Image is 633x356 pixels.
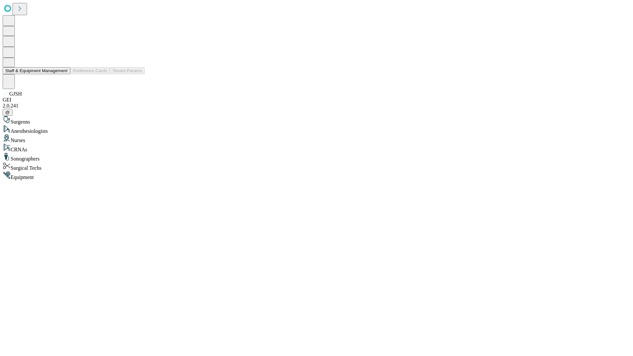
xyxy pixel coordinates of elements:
div: Nurses [3,134,630,143]
div: GEI [3,97,630,103]
div: Surgeons [3,116,630,125]
span: GJSH [9,91,22,97]
button: @ [3,109,13,116]
div: CRNAs [3,143,630,153]
button: Preference Cards [70,67,110,74]
div: Equipment [3,171,630,180]
div: Surgical Techs [3,162,630,171]
button: Staff & Equipment Management [3,67,70,74]
span: @ [5,110,10,115]
button: Tenant Params [110,67,145,74]
div: Anesthesiologists [3,125,630,134]
div: Sonographers [3,153,630,162]
div: 2.0.241 [3,103,630,109]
